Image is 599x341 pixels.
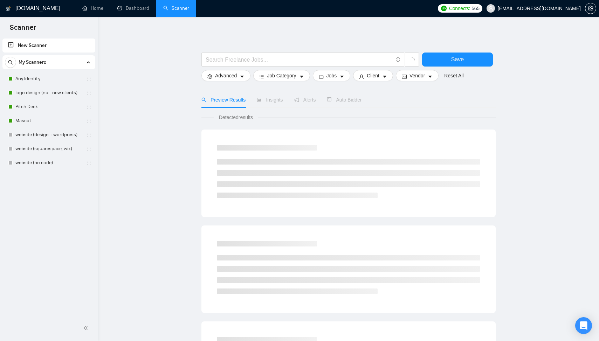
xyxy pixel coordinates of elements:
span: double-left [83,325,90,332]
span: holder [86,160,92,166]
span: caret-down [428,74,433,79]
span: Job Category [267,72,296,79]
span: loading [409,57,415,64]
button: search [5,57,16,68]
a: dashboardDashboard [117,5,149,11]
input: Search Freelance Jobs... [206,55,393,64]
span: Detected results [214,113,258,121]
div: Open Intercom Messenger [575,317,592,334]
span: Client [367,72,379,79]
li: My Scanners [2,55,95,170]
a: setting [585,6,596,11]
span: 565 [471,5,479,12]
span: folder [319,74,324,79]
span: caret-down [382,74,387,79]
span: notification [294,97,299,102]
a: website (design + wordpress) [15,128,82,142]
a: searchScanner [163,5,189,11]
span: holder [86,132,92,138]
span: bars [259,74,264,79]
button: Save [422,53,493,67]
span: caret-down [299,74,304,79]
span: info-circle [396,57,400,62]
img: upwork-logo.png [441,6,447,11]
a: website (no code) [15,156,82,170]
span: Preview Results [201,97,246,103]
button: idcardVendorcaret-down [396,70,439,81]
span: robot [327,97,332,102]
span: caret-down [240,74,245,79]
button: userClientcaret-down [353,70,393,81]
span: holder [86,146,92,152]
span: Insights [257,97,283,103]
a: Any Identity [15,72,82,86]
button: barsJob Categorycaret-down [253,70,310,81]
span: setting [207,74,212,79]
span: Alerts [294,97,316,103]
span: holder [86,118,92,124]
span: Vendor [409,72,425,79]
span: setting [585,6,596,11]
button: setting [585,3,596,14]
span: search [5,60,16,65]
a: logo design (no - new clients) [15,86,82,100]
span: My Scanners [19,55,46,69]
button: settingAdvancedcaret-down [201,70,250,81]
span: Save [451,55,464,64]
img: logo [6,3,11,14]
a: homeHome [82,5,103,11]
span: Connects: [449,5,470,12]
span: Advanced [215,72,237,79]
span: Auto Bidder [327,97,362,103]
span: user [488,6,493,11]
a: Reset All [444,72,463,79]
li: New Scanner [2,39,95,53]
span: Scanner [4,22,42,37]
span: search [201,97,206,102]
span: caret-down [339,74,344,79]
span: holder [86,104,92,110]
button: folderJobscaret-down [313,70,351,81]
a: New Scanner [8,39,90,53]
span: holder [86,90,92,96]
span: area-chart [257,97,262,102]
span: holder [86,76,92,82]
span: user [359,74,364,79]
span: Jobs [326,72,337,79]
a: website (squarespace, wix) [15,142,82,156]
a: Mascot [15,114,82,128]
span: idcard [402,74,407,79]
a: Pitch Deck [15,100,82,114]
